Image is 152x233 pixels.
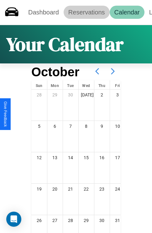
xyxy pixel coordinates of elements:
div: 15 [79,152,94,163]
div: 29 [79,215,94,226]
h1: Your Calendar [6,31,123,57]
div: 2 [94,89,110,100]
div: 12 [31,152,47,163]
div: 27 [47,215,63,226]
div: Thu [94,80,110,89]
div: 26 [31,215,47,226]
div: 23 [94,184,110,194]
div: 30 [63,89,78,100]
div: 14 [63,152,78,163]
div: 30 [94,215,110,226]
div: 10 [110,121,125,132]
div: 20 [47,184,63,194]
h2: October [31,65,79,79]
div: 6 [47,121,63,132]
div: 7 [63,121,78,132]
a: Reservations [64,6,110,19]
div: Mon [47,80,63,89]
div: 13 [47,152,63,163]
div: 24 [110,184,125,194]
div: 22 [79,184,94,194]
div: Wed [79,80,94,89]
div: 9 [94,121,110,132]
div: Sun [31,80,47,89]
div: Give Feedback [3,101,8,127]
div: 31 [110,215,125,226]
div: 28 [31,89,47,100]
a: Dashboard [24,6,64,19]
div: 28 [63,215,78,226]
div: 8 [79,121,94,132]
div: [DATE] [79,89,94,100]
div: 19 [31,184,47,194]
div: 16 [94,152,110,163]
div: Fri [110,80,125,89]
div: 5 [31,121,47,132]
div: Open Intercom Messenger [6,212,21,227]
a: Calendar [110,6,144,19]
div: 17 [110,152,125,163]
div: 29 [47,89,63,100]
div: 3 [110,89,125,100]
div: Tue [63,80,78,89]
div: 21 [63,184,78,194]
